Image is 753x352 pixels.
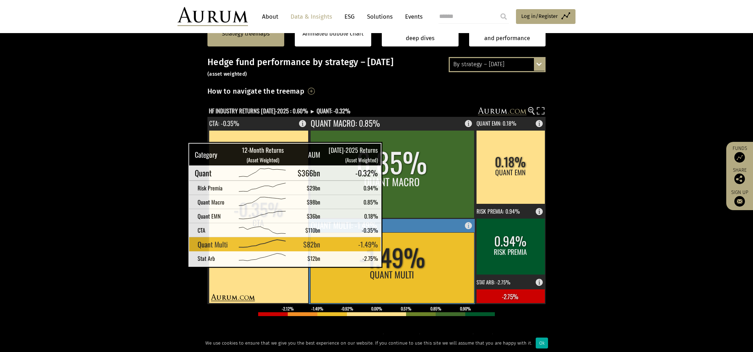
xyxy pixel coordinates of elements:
[521,12,558,20] span: Log in/Register
[341,10,358,23] a: ESG
[497,10,511,24] input: Submit
[363,10,396,23] a: Solutions
[734,152,745,163] img: Access Funds
[536,338,548,348] div: Ok
[207,333,546,351] h5: Reporting indicator of eligible funds having reported (as at [DATE]). By fund assets ([DATE]): . ...
[303,29,363,38] a: Animated bubble chart
[207,71,247,77] small: (asset weighted)
[516,9,575,24] a: Log in/Register
[730,189,749,207] a: Sign up
[734,196,745,207] img: Sign up to our newsletter
[382,21,459,46] a: Industry & strategy deep dives
[178,7,248,26] img: Aurum
[222,29,270,38] a: Strategy treemaps
[496,333,507,341] span: 59%
[402,10,423,23] a: Events
[207,85,304,97] h3: How to navigate the treemap
[734,174,745,184] img: Share this post
[450,58,544,71] div: By strategy – [DATE]
[259,10,282,23] a: About
[730,168,749,184] div: Share
[207,57,546,78] h3: Hedge fund performance by strategy – [DATE]
[287,10,336,23] a: Data & Insights
[469,21,546,46] a: Strategy data packs and performance
[730,145,749,163] a: Funds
